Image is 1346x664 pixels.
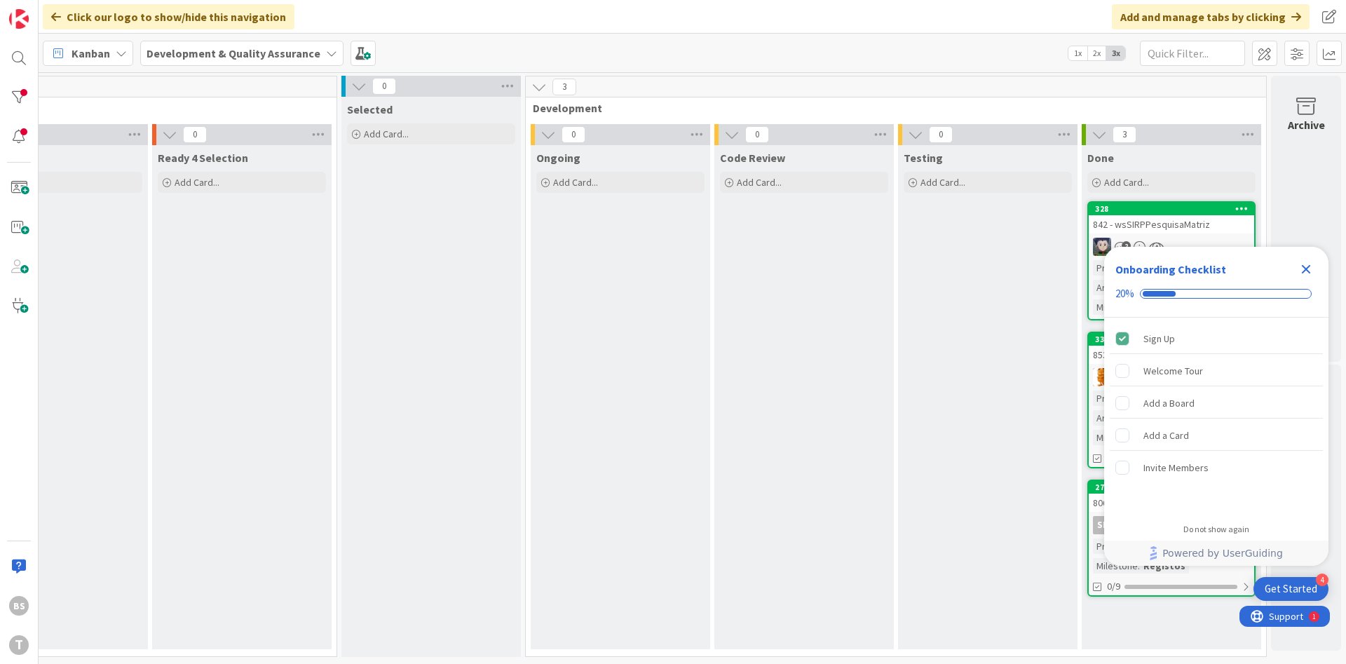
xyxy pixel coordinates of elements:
[1089,494,1254,512] div: 806 - wsSIRCOMSicaeMotorDecisao
[1093,430,1138,445] div: Milestone
[183,126,207,143] span: 0
[9,9,29,29] img: Visit kanbanzone.com
[1104,318,1328,515] div: Checklist items
[1089,238,1254,256] div: LS
[1095,204,1254,214] div: 328
[1110,323,1323,354] div: Sign Up is complete.
[1089,346,1254,364] div: 853 - wsRAPesquisaDadosLocatario
[347,102,393,116] span: Selected
[9,635,29,655] div: T
[1138,558,1140,574] span: :
[1095,334,1254,344] div: 334
[9,596,29,616] div: BS
[1089,203,1254,215] div: 328
[1110,420,1323,451] div: Add a Card is incomplete.
[1143,427,1189,444] div: Add a Card
[536,151,580,165] span: Ongoing
[920,176,965,189] span: Add Card...
[1089,481,1254,494] div: 277
[147,46,320,60] b: Development & Quality Assurance
[720,151,785,165] span: Code Review
[1093,538,1127,554] div: Priority
[1089,333,1254,346] div: 334
[562,126,585,143] span: 0
[1115,261,1226,278] div: Onboarding Checklist
[1115,287,1317,300] div: Checklist progress: 20%
[1093,410,1116,426] div: Area
[1115,287,1134,300] div: 20%
[1106,46,1125,60] span: 3x
[29,2,64,19] span: Support
[364,128,409,140] span: Add Card...
[372,78,396,95] span: 0
[1143,459,1209,476] div: Invite Members
[1089,516,1254,534] div: SL
[552,79,576,95] span: 3
[1093,391,1127,406] div: Priority
[1089,481,1254,512] div: 277806 - wsSIRCOMSicaeMotorDecisao
[1089,203,1254,233] div: 328842 - wsSIRPPesquisaMatriz
[1140,558,1189,574] div: Registos
[1089,215,1254,233] div: 842 - wsSIRPPesquisaMatriz
[1093,280,1116,295] div: Area
[1110,388,1323,419] div: Add a Board is incomplete.
[158,151,248,165] span: Ready 4 Selection
[1143,395,1195,412] div: Add a Board
[1087,332,1256,468] a: 334853 - wsRAPesquisaDadosLocatarioRLPriority:Complexidade:Area:Registo AutomóvelMilestone:Regist...
[737,176,782,189] span: Add Card...
[1093,558,1138,574] div: Milestone
[1183,524,1249,535] div: Do not show again
[43,4,294,29] div: Click our logo to show/hide this navigation
[553,176,598,189] span: Add Card...
[904,151,943,165] span: Testing
[72,45,110,62] span: Kanban
[1089,368,1254,386] div: RL
[1162,545,1283,562] span: Powered by UserGuiding
[73,6,76,17] div: 1
[1288,116,1325,133] div: Archive
[1087,151,1114,165] span: Done
[1093,516,1111,534] div: SL
[1316,574,1328,586] div: 4
[1093,238,1111,256] img: LS
[1143,330,1175,347] div: Sign Up
[1111,541,1321,566] a: Powered by UserGuiding
[1104,176,1149,189] span: Add Card...
[1113,126,1136,143] span: 3
[745,126,769,143] span: 0
[1087,46,1106,60] span: 2x
[1093,299,1138,315] div: Milestone
[1295,258,1317,280] div: Close Checklist
[1122,241,1131,250] span: 2
[1107,579,1120,594] span: 0/9
[929,126,953,143] span: 0
[1143,363,1203,379] div: Welcome Tour
[1253,577,1328,601] div: Open Get Started checklist, remaining modules: 4
[1140,41,1245,66] input: Quick Filter...
[1104,541,1328,566] div: Footer
[1093,260,1127,276] div: Priority
[1068,46,1087,60] span: 1x
[1265,582,1317,596] div: Get Started
[1087,201,1256,320] a: 328842 - wsSIRPPesquisaMatrizLSPriority:Complexidade:Area:Registo PredialMilestone:Registos
[175,176,219,189] span: Add Card...
[1110,452,1323,483] div: Invite Members is incomplete.
[1093,368,1111,386] img: RL
[1112,4,1310,29] div: Add and manage tabs by clicking
[1095,482,1254,492] div: 277
[1087,480,1256,597] a: 277806 - wsSIRCOMSicaeMotorDecisaoSLPriority:Complexidade:Milestone:Registos0/9
[1110,355,1323,386] div: Welcome Tour is incomplete.
[1089,333,1254,364] div: 334853 - wsRAPesquisaDadosLocatario
[533,101,1249,115] span: Development
[1104,247,1328,566] div: Checklist Container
